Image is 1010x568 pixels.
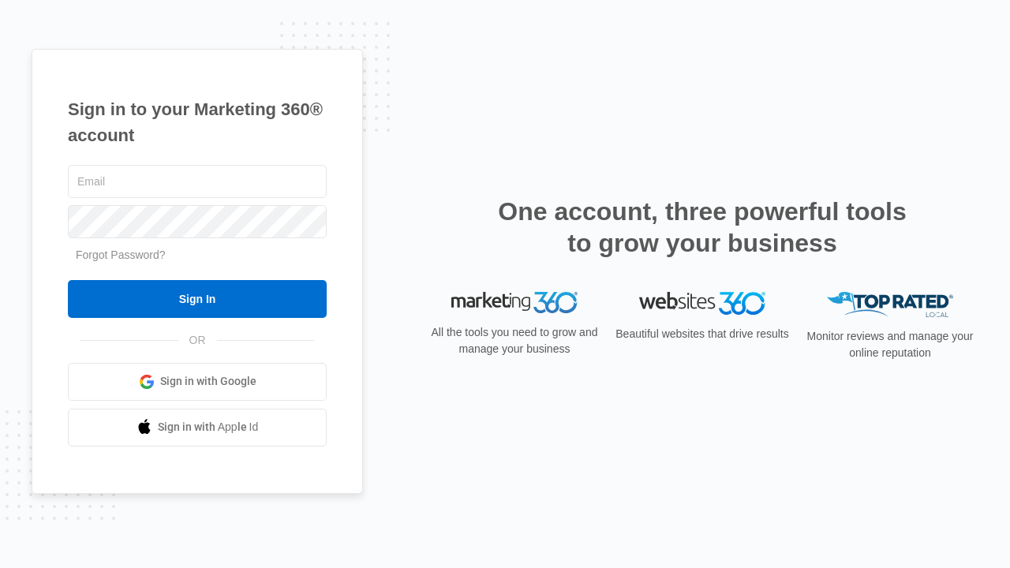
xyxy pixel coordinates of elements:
[802,328,978,361] p: Monitor reviews and manage your online reputation
[160,373,256,390] span: Sign in with Google
[451,292,578,314] img: Marketing 360
[158,419,259,435] span: Sign in with Apple Id
[76,248,166,261] a: Forgot Password?
[68,96,327,148] h1: Sign in to your Marketing 360® account
[68,363,327,401] a: Sign in with Google
[68,165,327,198] input: Email
[426,324,603,357] p: All the tools you need to grow and manage your business
[68,409,327,447] a: Sign in with Apple Id
[827,292,953,318] img: Top Rated Local
[178,332,217,349] span: OR
[614,326,791,342] p: Beautiful websites that drive results
[493,196,911,259] h2: One account, three powerful tools to grow your business
[68,280,327,318] input: Sign In
[639,292,765,315] img: Websites 360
